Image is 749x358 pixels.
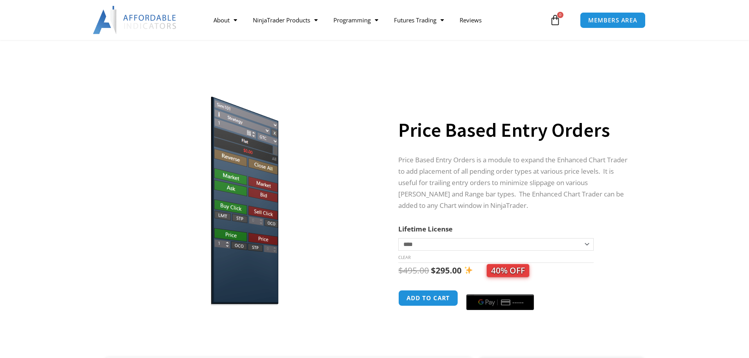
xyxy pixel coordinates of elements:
button: Add to cart [398,290,458,306]
span: MEMBERS AREA [588,17,637,23]
span: 40% OFF [487,264,529,277]
a: MEMBERS AREA [580,12,646,28]
a: Futures Trading [386,11,452,29]
span: $ [431,265,436,276]
a: About [206,11,245,29]
a: Reviews [452,11,490,29]
iframe: Secure express checkout frame [465,289,536,290]
a: Clear options [398,255,410,260]
a: 0 [538,9,572,31]
span: $ [398,265,403,276]
button: Buy with GPay [466,294,534,310]
p: Price Based Entry Orders is a module to expand the Enhanced Chart Trader to add placement of all ... [398,154,628,211]
nav: Menu [206,11,548,29]
a: Programming [326,11,386,29]
text: •••••• [513,300,525,305]
img: LogoAI | Affordable Indicators – NinjaTrader [93,6,177,34]
bdi: 295.00 [431,265,462,276]
img: Price based [116,89,369,307]
bdi: 495.00 [398,265,429,276]
a: NinjaTrader Products [245,11,326,29]
label: Lifetime License [398,224,453,233]
span: 0 [557,12,563,18]
h1: Price Based Entry Orders [398,116,628,144]
img: ✨ [464,266,473,274]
